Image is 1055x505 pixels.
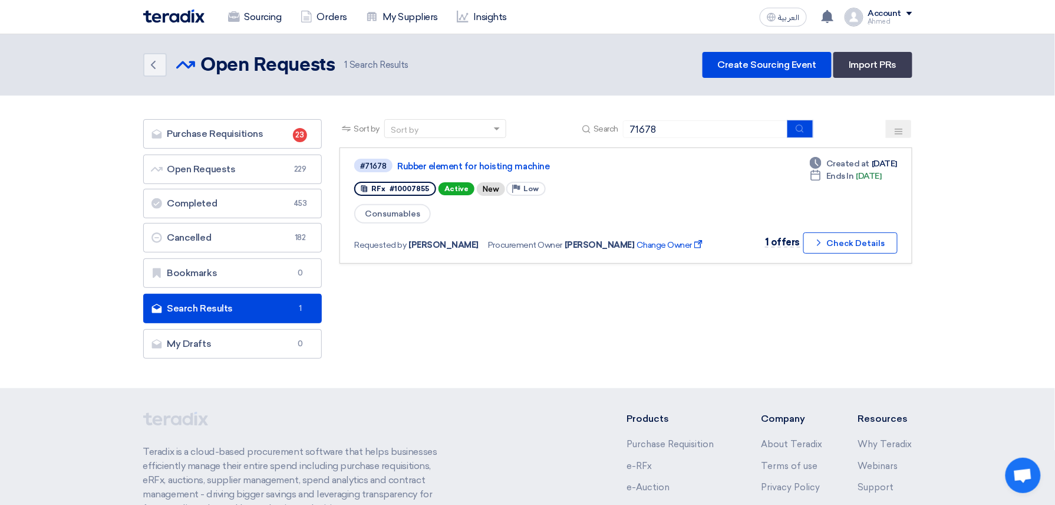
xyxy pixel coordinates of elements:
[293,303,307,314] span: 1
[833,52,912,78] a: Import PRs
[858,482,894,493] a: Support
[858,461,898,471] a: Webinars
[143,155,322,184] a: Open Requests229
[371,185,385,193] span: RFx
[143,329,322,359] a: My Drafts0
[810,158,897,170] div: [DATE]
[627,461,652,471] a: e-RFx
[447,4,516,30] a: Insights
[760,8,807,27] button: العربية
[761,439,823,450] a: About Teradix
[143,223,322,252] a: Cancelled182
[354,204,431,224] span: Consumables
[344,60,347,70] span: 1
[293,198,307,209] span: 453
[143,258,322,288] a: Bookmarks0
[565,239,635,251] span: [PERSON_NAME]
[293,338,307,350] span: 0
[397,161,692,172] a: Rubber element for hoisting machine
[143,189,322,218] a: Completed453
[354,239,406,251] span: Requested by
[293,232,307,244] span: 182
[293,267,307,279] span: 0
[826,158,869,170] span: Created at
[291,4,357,30] a: Orders
[761,461,818,471] a: Terms of use
[810,170,882,182] div: [DATE]
[868,18,912,25] div: ِAhmed
[858,412,912,426] li: Resources
[703,52,832,78] a: Create Sourcing Event
[623,120,788,138] input: Search by title or reference number
[143,294,322,323] a: Search Results1
[354,123,380,135] span: Sort by
[143,119,322,149] a: Purchase Requisitions23
[761,412,823,426] li: Company
[637,239,705,251] span: Change Owner
[627,412,726,426] li: Products
[477,182,505,196] div: New
[627,482,670,493] a: e-Auction
[845,8,863,27] img: profile_test.png
[391,124,418,136] div: Sort by
[201,54,335,77] h2: Open Requests
[761,482,820,493] a: Privacy Policy
[390,185,429,193] span: #10007855
[803,232,898,254] button: Check Details
[779,14,800,22] span: العربية
[409,239,479,251] span: [PERSON_NAME]
[868,9,902,19] div: Account
[143,9,205,23] img: Teradix logo
[344,58,408,72] span: Search Results
[439,182,474,195] span: Active
[488,239,562,251] span: Procurement Owner
[858,439,912,450] a: Why Teradix
[765,237,800,248] span: 1 offers
[219,4,291,30] a: Sourcing
[627,439,714,450] a: Purchase Requisition
[594,123,618,135] span: Search
[293,128,307,142] span: 23
[523,185,539,193] span: Low
[360,162,387,170] div: #71678
[1005,458,1041,493] div: Open chat
[826,170,854,182] span: Ends In
[293,163,307,175] span: 229
[357,4,447,30] a: My Suppliers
